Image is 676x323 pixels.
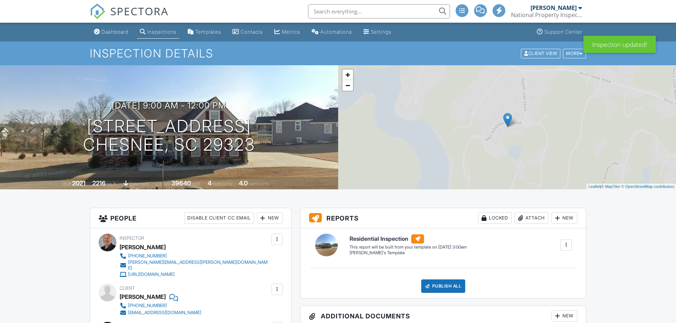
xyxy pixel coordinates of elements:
[213,181,232,186] span: bedrooms
[63,181,71,186] span: Built
[249,181,269,186] span: bathrooms
[587,184,676,190] div: |
[621,184,674,189] a: © OpenStreetMap contributors
[120,285,135,291] span: Client
[128,253,167,259] div: [PHONE_NUMBER]
[120,252,270,260] a: [PHONE_NUMBER]
[563,49,586,58] div: More
[195,29,221,35] div: Templates
[309,26,355,39] a: Automations (Advanced)
[361,26,394,39] a: Settings
[308,4,450,18] input: Search everything...
[192,181,201,186] span: sq.ft.
[520,50,562,56] a: Client View
[511,11,582,18] div: National Property Inspections Greenville-Spartanburg
[320,29,352,35] div: Automations
[371,29,391,35] div: Settings
[185,26,224,39] a: Templates
[171,179,191,187] div: 39640
[421,279,466,293] div: Publish All
[230,26,266,39] a: Contacts
[478,212,512,224] div: Locked
[350,244,467,250] div: This report will be built from your template on [DATE] 3:00am
[257,212,283,224] div: New
[551,212,577,224] div: New
[601,184,620,189] a: © MapTiler
[72,179,86,187] div: 2021
[101,29,128,35] div: Dashboard
[239,179,248,187] div: 4.0
[107,181,117,186] span: sq. ft.
[551,310,577,322] div: New
[350,250,467,256] div: [PERSON_NAME]'s Template
[137,26,179,39] a: Inspections
[155,181,170,186] span: Lot Size
[147,29,176,35] div: Inspections
[120,302,201,309] a: [PHONE_NUMBER]
[128,303,167,308] div: [PHONE_NUMBER]
[120,271,270,278] a: [URL][DOMAIN_NAME]
[588,184,600,189] a: Leaflet
[120,291,166,302] div: [PERSON_NAME]
[531,4,577,11] div: [PERSON_NAME]
[92,179,106,187] div: 2216
[208,179,211,187] div: 4
[120,260,270,271] a: [PERSON_NAME][EMAIL_ADDRESS][PERSON_NAME][DOMAIN_NAME]
[128,310,201,316] div: [EMAIL_ADDRESS][DOMAIN_NAME]
[110,4,169,18] span: SPECTORA
[90,47,587,60] h1: Inspection Details
[120,309,201,316] a: [EMAIL_ADDRESS][DOMAIN_NAME]
[583,36,656,53] div: Inspection updated!
[90,208,291,228] h3: People
[544,29,582,35] div: Support Center
[83,117,255,155] h1: [STREET_ADDRESS] Chesnee, SC 29323
[515,212,549,224] div: Attach
[90,4,105,19] img: The Best Home Inspection Software - Spectora
[342,80,353,91] a: Zoom out
[534,26,585,39] a: Support Center
[120,235,144,241] span: Inspector
[282,29,300,35] div: Metrics
[112,101,226,110] h3: [DATE] 9:00 am - 12:00 pm
[120,242,166,252] div: [PERSON_NAME]
[128,260,270,271] div: [PERSON_NAME][EMAIL_ADDRESS][PERSON_NAME][DOMAIN_NAME]
[350,234,467,244] h6: Residential Inspection
[271,26,303,39] a: Metrics
[128,272,175,277] div: [URL][DOMAIN_NAME]
[301,208,586,228] h3: Reports
[91,26,131,39] a: Dashboard
[521,49,560,58] div: Client View
[90,10,169,24] a: SPECTORA
[241,29,263,35] div: Contacts
[342,69,353,80] a: Zoom in
[130,181,149,186] span: basement
[184,212,254,224] div: Disable Client CC Email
